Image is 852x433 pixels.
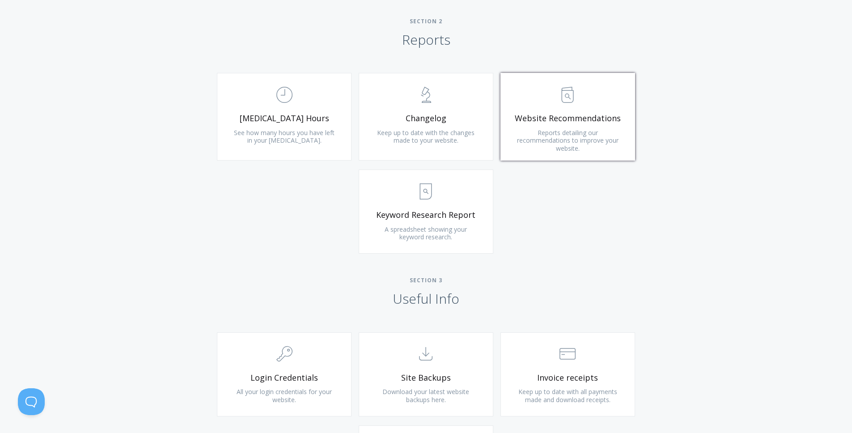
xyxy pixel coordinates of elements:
[359,332,493,416] a: Site Backups Download your latest website backups here.
[382,387,469,404] span: Download your latest website backups here.
[377,128,475,145] span: Keep up to date with the changes made to your website.
[359,170,493,254] a: Keyword Research Report A spreadsheet showing your keyword research.
[514,113,621,123] span: Website Recommendations
[217,332,352,416] a: Login Credentials All your login credentials for your website.
[385,225,467,242] span: A spreadsheet showing your keyword research.
[517,128,619,153] span: Reports detailing our recommendations to improve your website.
[231,113,338,123] span: [MEDICAL_DATA] Hours
[500,332,635,416] a: Invoice receipts Keep up to date with all payments made and download receipts.
[237,387,332,404] span: All your login credentials for your website.
[373,373,479,383] span: Site Backups
[231,373,338,383] span: Login Credentials
[359,73,493,161] a: Changelog Keep up to date with the changes made to your website.
[18,388,45,415] iframe: Toggle Customer Support
[500,73,635,161] a: Website Recommendations Reports detailing our recommendations to improve your website.
[518,387,617,404] span: Keep up to date with all payments made and download receipts.
[373,210,479,220] span: Keyword Research Report
[514,373,621,383] span: Invoice receipts
[234,128,335,145] span: See how many hours you have left in your [MEDICAL_DATA].
[373,113,479,123] span: Changelog
[217,73,352,161] a: [MEDICAL_DATA] Hours See how many hours you have left in your [MEDICAL_DATA].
